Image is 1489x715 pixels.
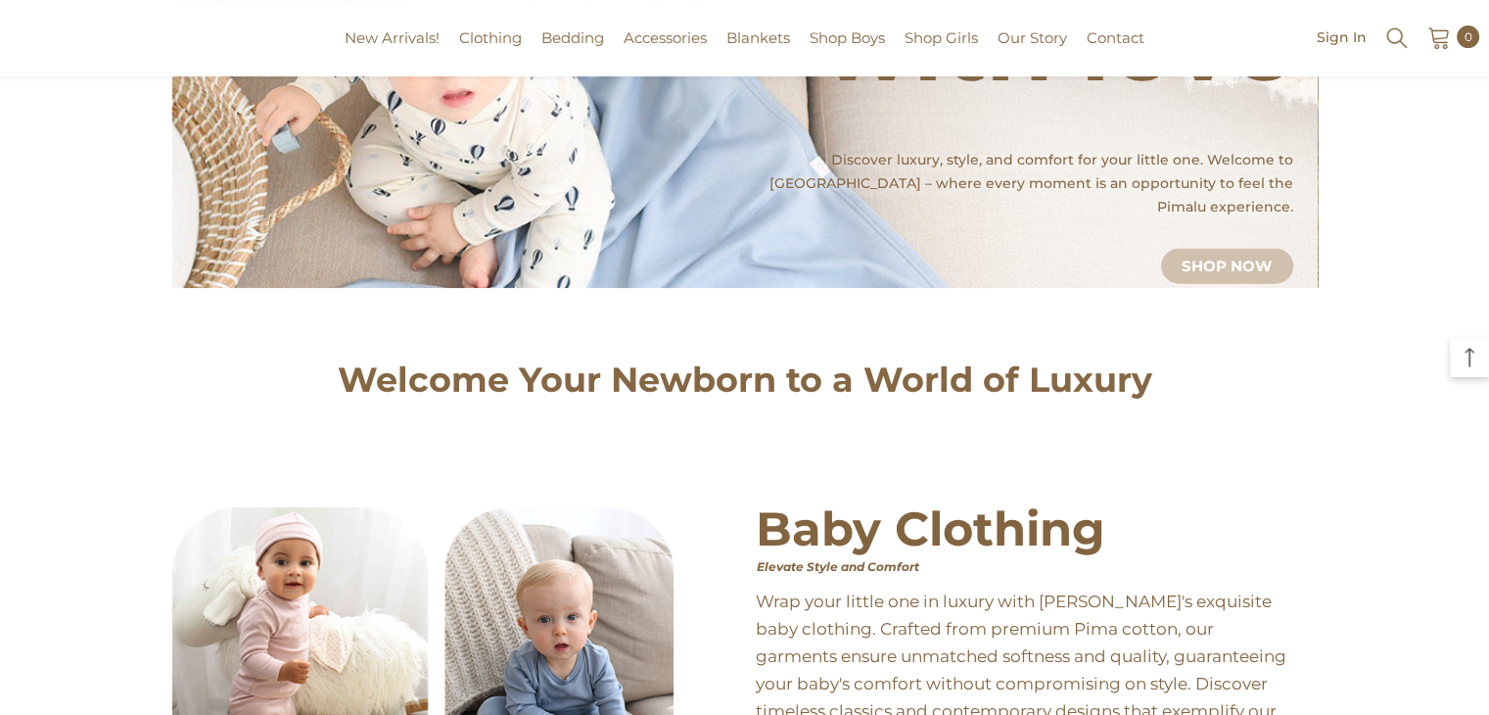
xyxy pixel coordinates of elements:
a: Contact [1077,26,1154,76]
a: Pimalu [10,31,71,46]
span: Sign In [1317,30,1367,44]
a: Accessories [614,26,717,76]
span: New Arrivals! [345,28,440,47]
span: Shop Girls [905,28,978,47]
a: Shop Boys [800,26,895,76]
span: Shop Boys [810,28,885,47]
p: Discover luxury, style, and comfort for your little one. Welcome to [GEOGRAPHIC_DATA] – where eve... [740,148,1293,218]
span: Accessories [624,28,707,47]
span: 0 [1465,26,1472,48]
summary: Search [1384,24,1410,51]
a: Bedding [532,26,614,76]
em: Elevate Style and Comfort [757,559,919,574]
span: Bedding [541,28,604,47]
a: Clothing [449,26,532,76]
a: Our Story [988,26,1077,76]
span: Our Story [998,28,1067,47]
a: Shop Now [1161,249,1293,284]
span: Clothing [459,28,522,47]
span: Blankets [726,28,790,47]
a: Sign In [1317,29,1367,44]
a: Blankets [717,26,800,76]
span: Contact [1087,28,1144,47]
a: New Arrivals! [335,26,449,76]
a: Shop Girls [895,26,988,76]
h2: Welcome Your Newborn to a World of Luxury [172,366,1318,394]
span: Baby Clothing [756,500,1294,573]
